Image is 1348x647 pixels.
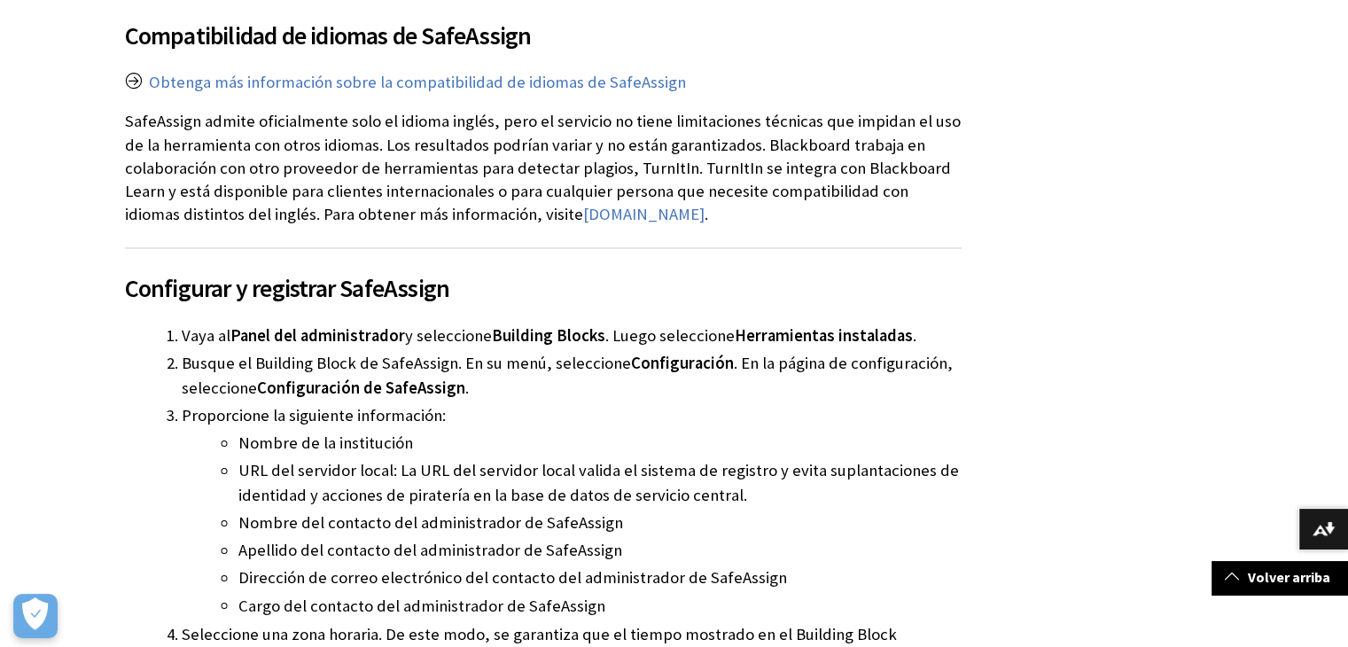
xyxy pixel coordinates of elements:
[182,323,962,348] li: Vaya al y seleccione . Luego seleccione .
[149,72,686,93] a: Obtenga más información sobre la compatibilidad de idiomas de SafeAssign
[492,325,605,346] span: Building Blocks
[182,403,962,618] li: Proporcione la siguiente información:
[1212,561,1348,594] a: Volver arriba
[238,458,962,508] li: URL del servidor local: La URL del servidor local valida el sistema de registro y evita suplantac...
[238,565,962,590] li: Dirección de correo electrónico del contacto del administrador de SafeAssign
[583,204,705,225] a: [DOMAIN_NAME]
[238,431,962,456] li: Nombre de la institución
[631,353,734,373] span: Configuración
[125,110,962,226] p: SafeAssign admite oficialmente solo el idioma inglés, pero el servicio no tiene limitaciones técn...
[735,325,913,346] span: Herramientas instaladas
[257,378,465,398] span: Configuración de SafeAssign
[230,325,405,346] span: Panel del administrador
[125,247,962,307] h2: Configurar y registrar SafeAssign
[238,593,962,618] li: Cargo del contacto del administrador de SafeAssign
[13,594,58,638] button: Abrir preferencias
[238,511,962,535] li: Nombre del contacto del administrador de SafeAssign
[238,538,962,563] li: Apellido del contacto del administrador de SafeAssign
[182,351,962,401] li: Busque el Building Block de SafeAssign. En su menú, seleccione . En la página de configuración, s...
